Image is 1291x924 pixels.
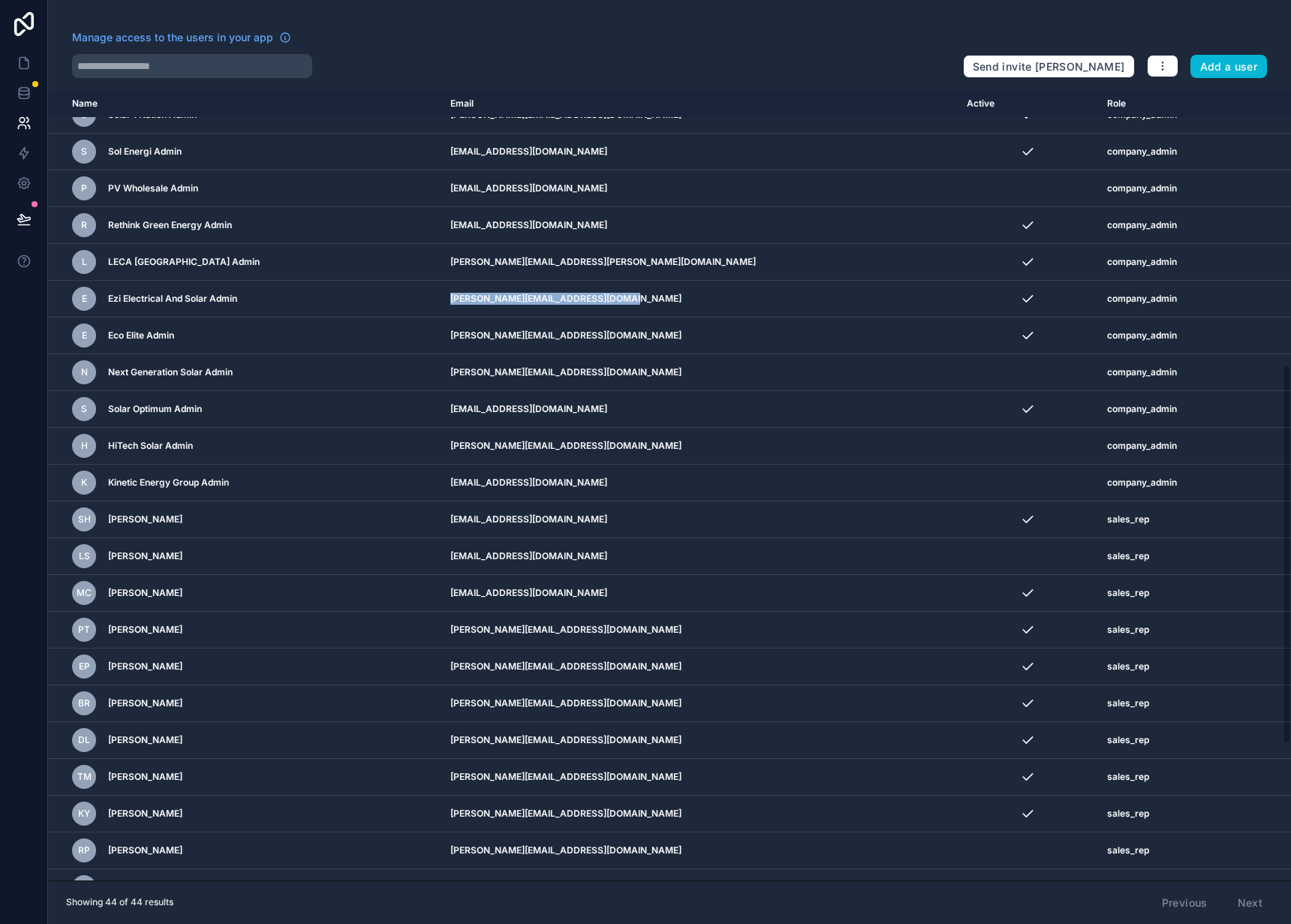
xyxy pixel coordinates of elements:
span: company_admin [1107,256,1177,268]
span: sales_rep [1107,808,1149,820]
span: sales_rep [1107,734,1149,746]
span: Showing 44 of 44 results [66,896,173,908]
td: [EMAIL_ADDRESS][DOMAIN_NAME] [441,391,958,428]
span: [PERSON_NAME] [108,513,182,525]
th: Role [1098,90,1238,118]
span: Kinetic Energy Group Admin [108,477,229,489]
span: [PERSON_NAME] [108,808,182,820]
button: Add a user [1190,55,1268,79]
span: company_admin [1107,403,1177,415]
span: Manage access to the users in your app [72,30,273,45]
td: [EMAIL_ADDRESS][DOMAIN_NAME] [441,207,958,244]
span: [PERSON_NAME] [108,587,182,599]
td: [PERSON_NAME][EMAIL_ADDRESS][DOMAIN_NAME] [441,796,958,832]
span: company_admin [1107,146,1177,158]
span: company_admin [1107,219,1177,231]
td: [PERSON_NAME][EMAIL_ADDRESS][DOMAIN_NAME] [441,354,958,391]
td: [PERSON_NAME][EMAIL_ADDRESS][DOMAIN_NAME] [441,685,958,722]
div: scrollable content [48,90,1291,880]
span: H [81,440,88,452]
a: Manage access to the users in your app [72,30,291,45]
span: E [82,293,87,305]
span: sales_rep [1107,697,1149,709]
span: PV Wholesale Admin [108,182,198,194]
span: company_admin [1107,182,1177,194]
td: [PERSON_NAME][EMAIL_ADDRESS][DOMAIN_NAME] [441,649,958,685]
span: K [81,477,87,489]
td: [PERSON_NAME][EMAIL_ADDRESS][DOMAIN_NAME] [441,869,958,906]
td: [EMAIL_ADDRESS][DOMAIN_NAME] [441,538,958,575]
span: company_admin [1107,477,1177,489]
span: company_admin [1107,293,1177,305]
button: Send invite [PERSON_NAME] [963,55,1135,79]
span: PT [78,624,90,636]
span: [PERSON_NAME] [108,661,182,673]
td: [EMAIL_ADDRESS][DOMAIN_NAME] [441,465,958,501]
td: [EMAIL_ADDRESS][DOMAIN_NAME] [441,575,958,612]
span: RP [78,844,90,856]
span: Solar Optimum Admin [108,403,202,415]
span: HiTech Solar Admin [108,440,193,452]
span: LS [79,550,90,562]
span: sales_rep [1107,550,1149,562]
td: [PERSON_NAME][EMAIL_ADDRESS][DOMAIN_NAME] [441,612,958,649]
span: LECA [GEOGRAPHIC_DATA] Admin [108,256,260,268]
span: DL [78,734,90,746]
th: Name [48,90,441,118]
span: sales_rep [1107,587,1149,599]
span: sales_rep [1107,513,1149,525]
span: company_admin [1107,440,1177,452]
span: Next Generation Solar Admin [108,366,233,378]
span: [PERSON_NAME] [108,771,182,783]
span: E [82,330,87,342]
span: sales_rep [1107,771,1149,783]
td: [EMAIL_ADDRESS][DOMAIN_NAME] [441,501,958,538]
span: company_admin [1107,330,1177,342]
span: KY [78,808,90,820]
span: [PERSON_NAME] [108,697,182,709]
td: [EMAIL_ADDRESS][DOMAIN_NAME] [441,134,958,170]
td: [PERSON_NAME][EMAIL_ADDRESS][DOMAIN_NAME] [441,722,958,759]
span: sales_rep [1107,624,1149,636]
td: [PERSON_NAME][EMAIL_ADDRESS][DOMAIN_NAME] [441,759,958,796]
span: S [81,403,87,415]
span: [PERSON_NAME] [108,550,182,562]
span: P [81,182,87,194]
span: N [81,366,88,378]
td: [PERSON_NAME][EMAIL_ADDRESS][DOMAIN_NAME] [441,281,958,318]
span: Eco Elite Admin [108,330,174,342]
span: SH [78,513,91,525]
span: Ezi Electrical And Solar Admin [108,293,237,305]
span: MC [77,587,92,599]
td: [EMAIL_ADDRESS][DOMAIN_NAME] [441,170,958,207]
span: sales_rep [1107,844,1149,856]
span: company_admin [1107,366,1177,378]
td: [PERSON_NAME][EMAIL_ADDRESS][DOMAIN_NAME] [441,428,958,465]
span: Rethink Green Energy Admin [108,219,232,231]
span: BR [78,697,90,709]
span: sales_rep [1107,661,1149,673]
td: [PERSON_NAME][EMAIL_ADDRESS][PERSON_NAME][DOMAIN_NAME] [441,244,958,281]
th: Email [441,90,958,118]
span: L [82,256,87,268]
span: TM [77,771,92,783]
span: R [81,219,87,231]
span: Sol Energi Admin [108,146,182,158]
td: [PERSON_NAME][EMAIL_ADDRESS][DOMAIN_NAME] [441,318,958,354]
span: [PERSON_NAME] [108,624,182,636]
span: [PERSON_NAME] [108,734,182,746]
td: [PERSON_NAME][EMAIL_ADDRESS][DOMAIN_NAME] [441,832,958,869]
span: [PERSON_NAME] [108,844,182,856]
span: EP [79,661,90,673]
span: S [81,146,87,158]
th: Active [958,90,1098,118]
